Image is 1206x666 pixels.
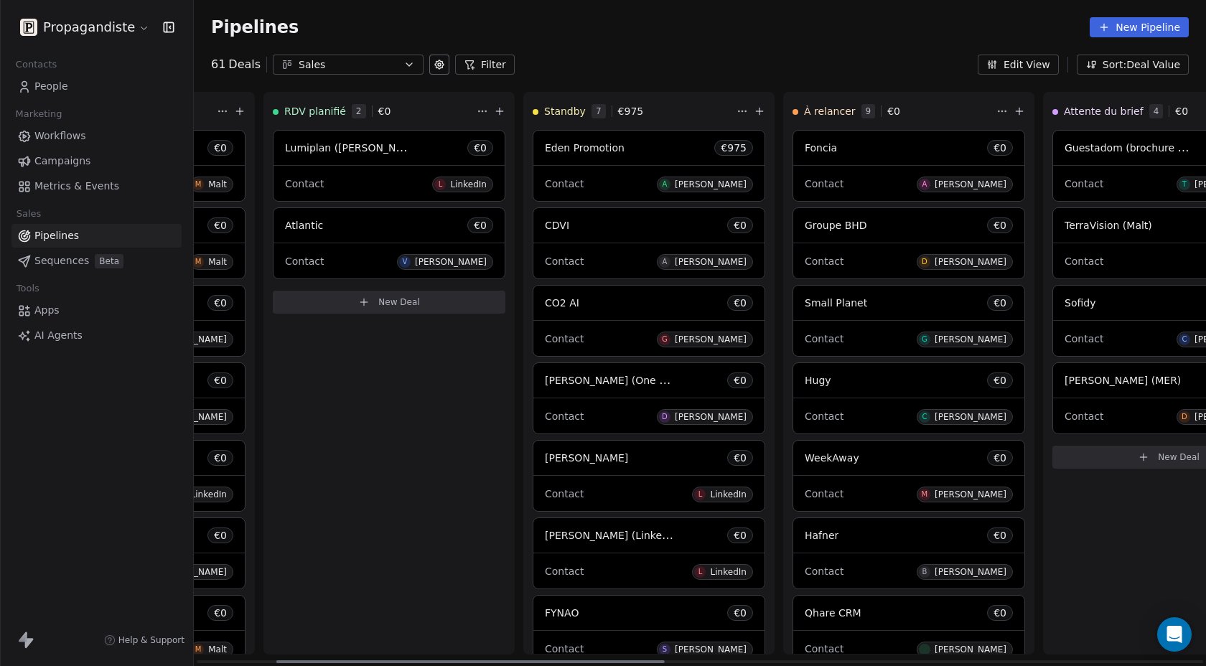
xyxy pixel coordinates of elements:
div: M [195,256,202,268]
div: [PERSON_NAME] [935,412,1006,422]
span: Foncia [805,142,837,154]
span: Deals [228,56,261,73]
span: Groupe BHD [805,220,867,231]
a: Metrics & Events [11,174,182,198]
div: M [195,179,202,190]
span: Contact [1065,333,1103,344]
span: CDVI [545,220,569,231]
div: D [662,411,668,423]
span: € 975 [721,141,747,155]
span: € 0 [734,373,747,388]
div: Atlantic€0ContactV[PERSON_NAME] [273,207,505,279]
div: L [698,566,703,578]
button: Sort: Deal Value [1077,55,1189,75]
a: AI Agents [11,324,182,347]
span: New Deal [1158,451,1200,463]
span: Contact [805,255,843,267]
div: M [922,489,928,500]
div: [PERSON_NAME] [935,334,1006,344]
span: Contact [805,178,843,189]
div: [PERSON_NAME] [675,334,747,344]
div: [PERSON_NAME]€0ContactLLinkedIn [533,440,765,512]
a: Apps [11,299,182,322]
div: Small Planet€0ContactG[PERSON_NAME] [793,285,1025,357]
span: € 0 [994,373,1006,388]
div: Lumiplan ([PERSON_NAME])€0ContactLLinkedIn [273,130,505,202]
span: Beta [95,254,123,268]
span: Contact [545,178,584,189]
span: € 0 [214,296,227,310]
button: Propagandiste [17,15,153,39]
span: € 0 [214,218,227,233]
span: Contact [805,488,843,499]
span: Contacts [9,54,63,75]
div: V [402,256,407,268]
span: Campaigns [34,154,90,169]
a: SequencesBeta [11,249,182,273]
div: M [195,644,202,655]
span: € 0 [887,104,900,118]
span: Sales [10,203,47,225]
div: LinkedIn [710,489,747,499]
span: Contact [805,566,843,577]
div: Hafner€0ContactB[PERSON_NAME] [793,517,1025,589]
img: logo.png [20,19,37,36]
span: Contact [805,643,843,655]
span: Sequences [34,253,89,268]
span: € 0 [994,141,1006,155]
span: Guestadom (brochure V2) [1065,141,1195,154]
span: Pipelines [211,17,299,37]
span: People [34,79,68,94]
span: Apps [34,303,60,318]
div: L [698,489,703,500]
div: Open Intercom Messenger [1157,617,1192,652]
span: Qhare CRM [805,607,861,619]
div: Malt [208,257,227,267]
span: Contact [545,411,584,422]
div: LinkedIn [710,567,747,577]
span: Contact [1065,178,1103,189]
div: LinkedIn [450,179,487,189]
span: € 0 [994,606,1006,620]
span: Contact [545,566,584,577]
span: 7 [592,104,606,118]
span: Pipelines [34,228,79,243]
div: Malt [208,179,227,189]
span: € 0 [994,218,1006,233]
div: Malt [208,644,227,655]
div: 61 [211,56,261,73]
span: 9 [861,104,876,118]
span: Attente du brief [1064,104,1144,118]
div: CO2 AI€0ContactG[PERSON_NAME] [533,285,765,357]
span: € 0 [994,451,1006,465]
a: Campaigns [11,149,182,173]
div: D [1182,411,1187,423]
span: TerraVision (Malt) [1065,220,1152,231]
span: Contact [1065,255,1103,267]
span: Contact [545,488,584,499]
div: L [439,179,443,190]
span: Sofidy [1065,297,1095,309]
span: € 0 [994,296,1006,310]
span: € 0 [214,451,227,465]
span: Eden Promotion [545,142,625,154]
span: Hafner [805,530,838,541]
span: € 0 [214,528,227,543]
span: € 0 [1175,104,1188,118]
div: [PERSON_NAME] (LinkedIn)€0ContactLLinkedIn [533,517,765,589]
span: Contact [285,178,324,189]
span: € 0 [734,218,747,233]
button: Edit View [978,55,1059,75]
span: RDV planifié [284,104,346,118]
span: WeekAway [805,452,859,464]
span: Marketing [9,103,68,125]
div: D [922,256,927,268]
span: FYNAO [545,607,579,619]
span: € 0 [734,296,747,310]
span: € 0 [994,528,1006,543]
div: [PERSON_NAME] [935,257,1006,267]
span: € 0 [214,606,227,620]
span: € 0 [474,218,487,233]
span: Contact [545,333,584,344]
div: G [662,334,668,345]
